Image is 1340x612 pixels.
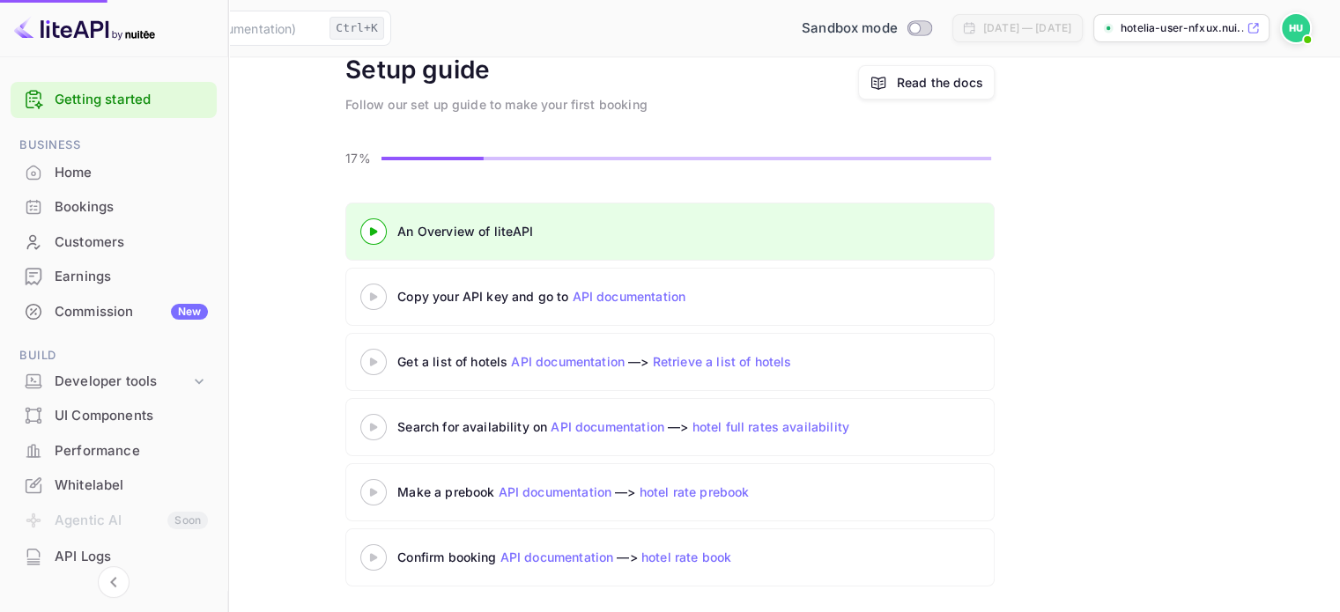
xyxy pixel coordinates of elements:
a: Read the docs [897,73,983,92]
div: Whitelabel [11,468,217,503]
div: CommissionNew [11,295,217,329]
a: Customers [11,225,217,258]
a: Retrieve a list of hotels [653,354,792,369]
div: New [171,304,208,320]
a: Read the docs [858,65,995,100]
div: API Logs [11,540,217,574]
div: Follow our set up guide to make your first booking [345,95,648,114]
a: Home [11,156,217,188]
div: Get a list of hotels —> [397,352,838,371]
div: Switch to Production mode [795,18,938,39]
a: Earnings [11,260,217,292]
div: Bookings [55,197,208,218]
a: API documentation [499,484,612,499]
div: Bookings [11,190,217,225]
span: Sandbox mode [802,18,898,39]
div: API Logs [55,547,208,567]
div: Commission [55,302,208,322]
a: hotel full rates availability [692,419,849,434]
a: Whitelabel [11,468,217,501]
a: API documentation [500,549,614,564]
div: Ctrl+K [329,17,384,40]
div: Performance [11,434,217,468]
div: Earnings [55,267,208,287]
div: Search for availability on —> [397,417,1014,436]
div: [DATE] — [DATE] [983,20,1071,36]
a: hotel rate prebook [640,484,750,499]
a: API Logs [11,540,217,572]
div: Setup guide [345,51,490,88]
a: Getting started [55,90,208,110]
div: An Overview of liteAPI [397,222,838,240]
div: Home [55,163,208,183]
a: API documentation [511,354,625,369]
a: CommissionNew [11,295,217,328]
button: Collapse navigation [98,566,130,598]
div: Confirm booking —> [397,548,838,566]
p: 17% [345,149,376,167]
a: Bookings [11,190,217,223]
div: UI Components [11,399,217,433]
img: Hotelia User [1282,14,1310,42]
div: Home [11,156,217,190]
div: Customers [11,225,217,260]
div: Developer tools [55,372,190,392]
span: Business [11,136,217,155]
div: Performance [55,441,208,461]
div: Developer tools [11,366,217,397]
div: UI Components [55,406,208,426]
div: Make a prebook —> [397,483,838,501]
img: LiteAPI logo [14,14,155,42]
div: Copy your API key and go to [397,287,838,306]
div: Getting started [11,82,217,118]
a: API documentation [551,419,664,434]
a: Performance [11,434,217,467]
div: Whitelabel [55,476,208,496]
div: Earnings [11,260,217,294]
a: API documentation [572,289,685,304]
div: Customers [55,232,208,253]
span: Build [11,346,217,365]
p: hotelia-user-nfxux.nui... [1121,20,1243,36]
a: UI Components [11,399,217,431]
a: hotel rate book [641,549,731,564]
